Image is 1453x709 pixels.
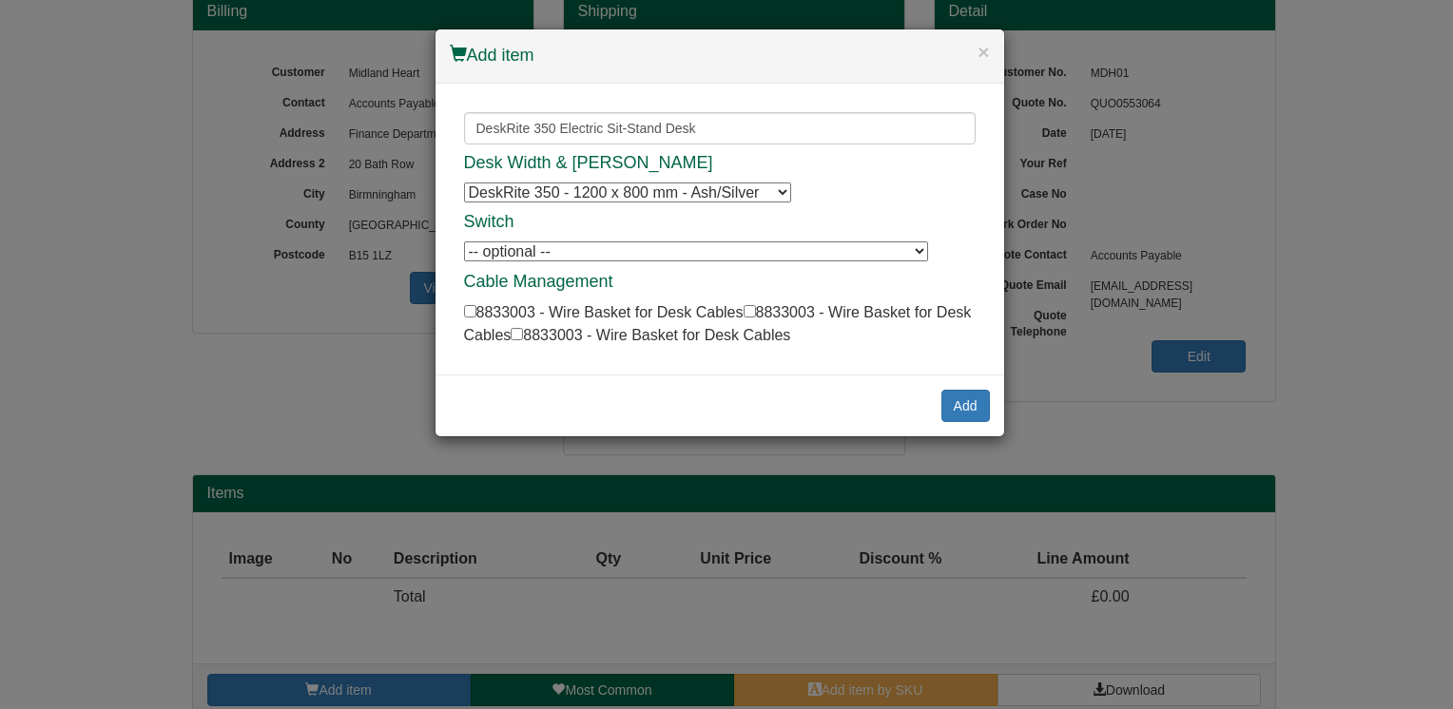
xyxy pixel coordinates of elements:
[450,44,990,68] h4: Add item
[941,390,990,422] button: Add
[464,213,976,232] h4: Switch
[464,273,976,292] h4: Cable Management
[464,154,976,173] h4: Desk Width & [PERSON_NAME]
[464,154,976,347] div: 8833003 - Wire Basket for Desk Cables 8833003 - Wire Basket for Desk Cables 8833003 - Wire Basket...
[464,112,976,144] input: Search for a product
[978,42,989,62] button: ×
